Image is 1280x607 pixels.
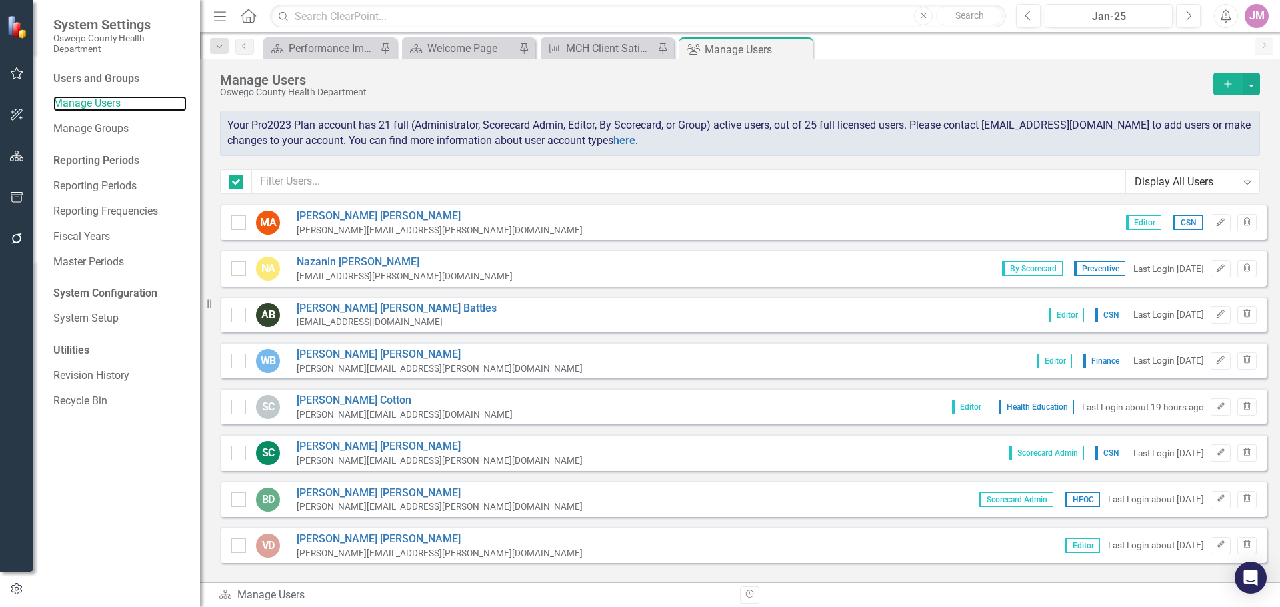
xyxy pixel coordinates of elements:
[6,15,31,39] img: ClearPoint Strategy
[297,500,583,513] div: [PERSON_NAME][EMAIL_ADDRESS][PERSON_NAME][DOMAIN_NAME]
[1135,174,1237,189] div: Display All Users
[297,301,497,316] a: [PERSON_NAME] [PERSON_NAME] Battles
[1045,4,1173,28] button: Jan-25
[256,534,280,558] div: VD
[979,492,1053,507] span: Scorecard Admin
[1065,492,1100,507] span: HFOC
[53,204,187,219] a: Reporting Frequencies
[1133,447,1204,460] div: Last Login [DATE]
[936,7,1003,25] button: Search
[53,17,187,33] span: System Settings
[1049,9,1168,25] div: Jan-25
[297,439,583,454] a: [PERSON_NAME] [PERSON_NAME]
[1133,354,1204,367] div: Last Login [DATE]
[1235,562,1267,594] div: Open Intercom Messenger
[270,5,1006,28] input: Search ClearPoint...
[53,121,187,137] a: Manage Groups
[220,73,1207,87] div: Manage Users
[297,454,583,467] div: [PERSON_NAME][EMAIL_ADDRESS][PERSON_NAME][DOMAIN_NAME]
[297,347,583,362] a: [PERSON_NAME] [PERSON_NAME]
[297,486,583,501] a: [PERSON_NAME] [PERSON_NAME]
[1245,4,1269,28] button: JM
[53,96,187,111] a: Manage Users
[53,33,187,55] small: Oswego County Health Department
[53,394,187,409] a: Recycle Bin
[297,362,583,375] div: [PERSON_NAME][EMAIL_ADDRESS][PERSON_NAME][DOMAIN_NAME]
[297,209,583,224] a: [PERSON_NAME] [PERSON_NAME]
[1108,493,1204,506] div: Last Login about [DATE]
[256,395,280,419] div: SC
[566,40,654,57] div: MCH Client Satisfaction Survey
[952,400,987,414] span: Editor
[427,40,515,57] div: Welcome Page
[297,316,497,328] div: [EMAIL_ADDRESS][DOMAIN_NAME]
[267,40,377,57] a: Performance Improvement Plans
[999,400,1074,414] span: Health Education
[53,368,187,384] a: Revision History
[1049,308,1084,322] span: Editor
[289,40,377,57] div: Performance Improvement Plans
[1173,215,1203,230] span: CSN
[1133,263,1204,275] div: Last Login [DATE]
[297,393,513,408] a: [PERSON_NAME] Cotton
[256,257,280,281] div: NA
[1108,539,1204,552] div: Last Login about [DATE]
[53,311,187,326] a: System Setup
[297,408,513,421] div: [PERSON_NAME][EMAIL_ADDRESS][DOMAIN_NAME]
[1002,261,1063,276] span: By Scorecard
[544,40,654,57] a: MCH Client Satisfaction Survey
[251,169,1126,194] input: Filter Users...
[227,119,1251,147] span: Your Pro2023 Plan account has 21 full (Administrator, Scorecard Admin, Editor, By Scorecard, or G...
[705,41,809,58] div: Manage Users
[1095,446,1125,460] span: CSN
[53,343,187,358] div: Utilities
[297,255,513,270] a: Nazanin [PERSON_NAME]
[1095,308,1125,322] span: CSN
[1037,354,1072,368] span: Editor
[1074,261,1125,276] span: Preventive
[1133,308,1204,321] div: Last Login [DATE]
[1083,354,1125,368] span: Finance
[256,211,280,235] div: MA
[53,71,187,87] div: Users and Groups
[297,224,583,237] div: [PERSON_NAME][EMAIL_ADDRESS][PERSON_NAME][DOMAIN_NAME]
[53,255,187,270] a: Master Periods
[53,153,187,169] div: Reporting Periods
[1082,401,1204,414] div: Last Login about 19 hours ago
[955,10,984,21] span: Search
[1065,538,1100,553] span: Editor
[220,87,1207,97] div: Oswego County Health Department
[1126,215,1161,230] span: Editor
[219,588,730,603] div: Manage Users
[297,270,513,283] div: [EMAIL_ADDRESS][PERSON_NAME][DOMAIN_NAME]
[256,349,280,373] div: WB
[256,441,280,465] div: SC
[613,134,635,147] a: here
[1009,446,1084,460] span: Scorecard Admin
[256,488,280,512] div: BD
[256,303,280,327] div: AB
[297,547,583,560] div: [PERSON_NAME][EMAIL_ADDRESS][PERSON_NAME][DOMAIN_NAME]
[53,229,187,245] a: Fiscal Years
[405,40,515,57] a: Welcome Page
[297,532,583,547] a: [PERSON_NAME] [PERSON_NAME]
[53,286,187,301] div: System Configuration
[53,179,187,194] a: Reporting Periods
